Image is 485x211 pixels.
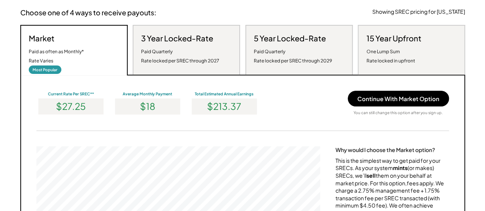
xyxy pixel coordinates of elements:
[141,33,213,43] h3: 3 Year Locked-Rate
[348,91,449,106] button: Continue With Market Option
[335,146,435,153] div: Why would I choose the Market option?
[393,164,408,171] strong: mints
[190,91,259,97] div: Total Estimated Annual Earnings
[113,91,182,97] div: Average Monthly Payment
[36,91,105,97] div: Current Rate Per SREC**
[372,8,465,16] div: Showing SREC pricing for [US_STATE]
[367,172,376,179] strong: sell
[407,180,433,186] a: fees apply
[29,65,61,74] div: Most Popular
[366,47,415,65] div: One Lump Sum Rate locked in upfront
[29,47,84,65] div: Paid as often as Monthly* Rate Varies
[192,98,257,114] div: $213.37
[38,98,104,114] div: $27.25
[141,47,219,65] div: Paid Quarterly Rate locked per SREC through 2027
[254,33,326,43] h3: 5 Year Locked-Rate
[29,33,54,43] h3: Market
[353,110,443,115] div: You can still change this option after you sign up.
[366,33,421,43] h3: 15 Year Upfront
[20,8,156,17] h3: Choose one of 4 ways to receive payouts:
[254,47,332,65] div: Paid Quarterly Rate locked per SREC through 2029
[115,98,180,114] div: $18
